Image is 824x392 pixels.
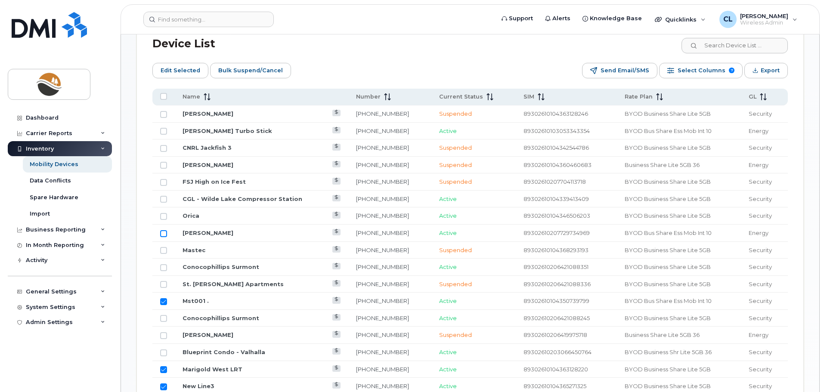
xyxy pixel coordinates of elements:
[439,297,457,304] span: Active
[601,64,649,77] span: Send Email/SMS
[749,247,772,253] span: Security
[524,93,534,101] span: SIM
[509,14,533,23] span: Support
[749,161,768,168] span: Energy
[152,33,215,55] div: Device List
[183,383,214,389] a: New Line3
[356,366,409,373] a: [PHONE_NUMBER]
[332,297,341,303] a: View Last Bill
[524,110,588,117] span: 89302610104363128246
[356,127,409,134] a: [PHONE_NUMBER]
[439,178,472,185] span: Suspended
[439,366,457,373] span: Active
[524,229,590,236] span: 89302610207729734969
[625,212,711,219] span: BYOD Business Share Lite 5GB
[356,144,409,151] a: [PHONE_NUMBER]
[749,383,772,389] span: Security
[356,331,409,338] a: [PHONE_NUMBER]
[332,280,341,287] a: View Last Bill
[439,195,457,202] span: Active
[749,297,772,304] span: Security
[749,315,772,321] span: Security
[665,16,697,23] span: Quicklinks
[625,161,700,168] span: Business Share Lite 5GB 36
[332,263,341,269] a: View Last Bill
[183,281,284,287] a: St. [PERSON_NAME] Apartments
[524,297,589,304] span: 89302610104350739799
[332,110,341,116] a: View Last Bill
[183,297,209,304] a: Mst001 .
[356,195,409,202] a: [PHONE_NUMBER]
[183,110,233,117] a: [PERSON_NAME]
[625,383,711,389] span: BYOD Business Share Lite 5GB
[524,247,589,253] span: 89302610104368293193
[439,212,457,219] span: Active
[678,64,725,77] span: Select Columns
[749,366,772,373] span: Security
[356,110,409,117] a: [PHONE_NUMBER]
[625,297,712,304] span: BYOD Bus Share Ess Mob Int 10
[749,212,772,219] span: Security
[183,127,272,134] a: [PERSON_NAME] Turbo Stick
[183,366,242,373] a: Marigold West LRT
[749,178,772,185] span: Security
[749,263,772,270] span: Security
[744,63,788,78] button: Export
[161,64,200,77] span: Edit Selected
[625,349,712,355] span: BYOD Business Shr Lite 5GB 36
[439,127,457,134] span: Active
[713,11,803,28] div: Cory Langs
[625,93,653,101] span: Rate Plan
[496,10,539,27] a: Support
[659,63,743,78] button: Select Columns 7
[740,19,788,26] span: Wireless Admin
[625,144,711,151] span: BYOD Business Share Lite 5GB
[625,315,711,321] span: BYOD Business Share Lite 5GB
[625,331,700,338] span: Business Share Lite 5GB 36
[183,247,205,253] a: Mastec
[439,229,457,236] span: Active
[356,281,409,287] a: [PHONE_NUMBER]
[749,127,768,134] span: Energy
[625,281,711,287] span: BYOD Business Share Lite 5GB
[439,349,457,355] span: Active
[749,93,756,101] span: GL
[625,127,712,134] span: BYOD Bus Share Ess Mob Int 10
[524,383,586,389] span: 89302610104365271325
[524,161,592,168] span: 89302610104360460683
[524,315,590,321] span: 89302610206421088245
[332,365,341,372] a: View Last Bill
[625,247,711,253] span: BYOD Business Share Lite 5GB
[524,263,589,270] span: 89302610206421088351
[332,314,341,321] a: View Last Bill
[356,383,409,389] a: [PHONE_NUMBER]
[749,195,772,202] span: Security
[590,14,642,23] span: Knowledge Base
[625,195,711,202] span: BYOD Business Share Lite 5GB
[524,349,592,355] span: 89302610203066450764
[332,229,341,235] a: View Last Bill
[439,161,472,168] span: Suspended
[439,110,472,117] span: Suspended
[183,212,199,219] a: Orica
[524,178,586,185] span: 89302610207704113718
[524,281,591,287] span: 89302610206421088336
[183,229,233,236] a: [PERSON_NAME]
[439,247,472,253] span: Suspended
[332,348,341,355] a: View Last Bill
[356,263,409,270] a: [PHONE_NUMBER]
[439,144,472,151] span: Suspended
[625,178,711,185] span: BYOD Business Share Lite 5GB
[625,263,711,270] span: BYOD Business Share Lite 5GB
[582,63,657,78] button: Send Email/SMS
[183,195,302,202] a: CGL - Wilde Lake Compressor Station
[143,12,274,27] input: Find something...
[183,331,233,338] a: [PERSON_NAME]
[356,178,409,185] a: [PHONE_NUMBER]
[356,247,409,253] a: [PHONE_NUMBER]
[524,212,590,219] span: 89302610104346506203
[740,12,788,19] span: [PERSON_NAME]
[356,349,409,355] a: [PHONE_NUMBER]
[183,263,259,270] a: Conocophillips Surmont
[439,331,472,338] span: Suspended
